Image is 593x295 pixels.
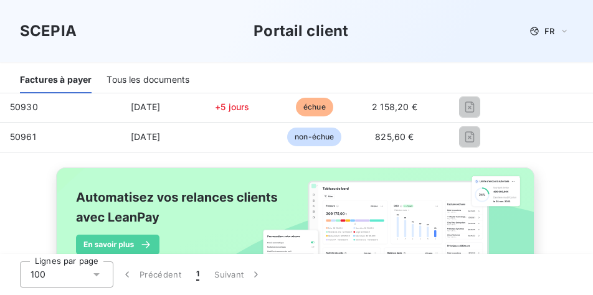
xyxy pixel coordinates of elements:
span: non-échue [287,128,341,146]
span: 1 [196,268,199,281]
span: FR [544,26,554,36]
span: 825,60 € [375,131,414,142]
h3: Portail client [254,20,348,42]
span: 100 [31,268,45,281]
span: [DATE] [131,101,160,112]
span: 50930 [10,101,38,112]
h3: SCEPIA [20,20,77,42]
span: [DATE] [131,131,160,142]
span: 2 158,20 € [372,101,417,112]
button: Suivant [207,261,270,288]
div: Factures à payer [20,67,92,93]
span: 50961 [10,131,36,142]
span: +5 jours [215,101,249,112]
div: Tous les documents [107,67,189,93]
span: échue [296,98,333,116]
button: Précédent [113,261,189,288]
button: 1 [189,261,207,288]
